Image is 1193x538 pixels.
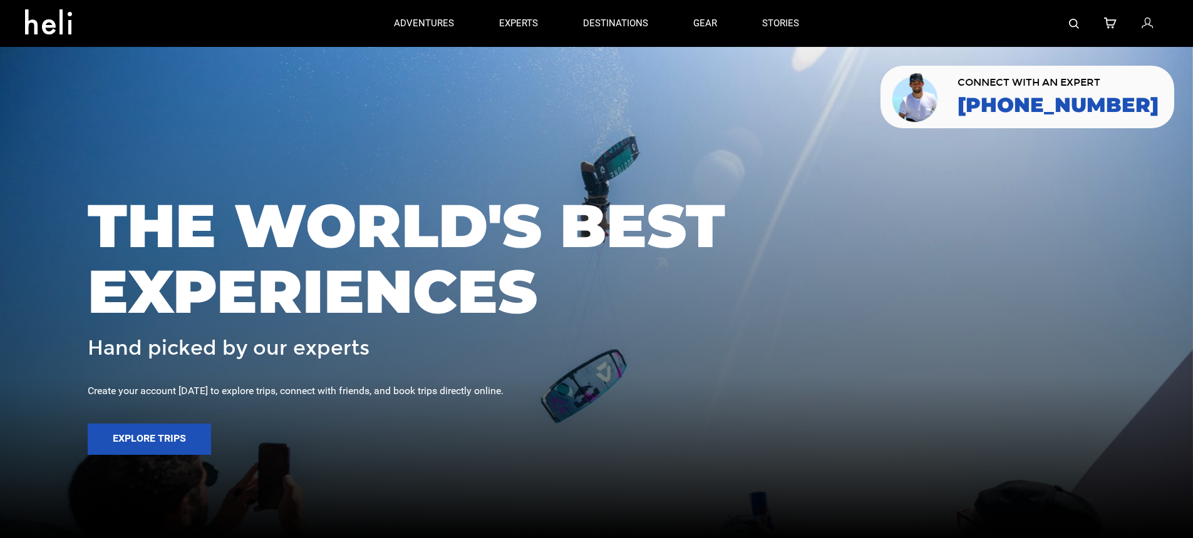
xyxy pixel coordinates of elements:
div: Create your account [DATE] to explore trips, connect with friends, and book trips directly online. [88,384,1105,398]
a: [PHONE_NUMBER] [958,94,1159,116]
p: destinations [583,17,648,30]
img: contact our team [890,71,942,123]
img: search-bar-icon.svg [1069,19,1079,29]
p: experts [499,17,538,30]
span: Hand picked by our experts [88,337,369,359]
span: THE WORLD'S BEST EXPERIENCES [88,193,1105,325]
span: CONNECT WITH AN EXPERT [958,78,1159,88]
button: Explore Trips [88,424,211,455]
p: adventures [394,17,454,30]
